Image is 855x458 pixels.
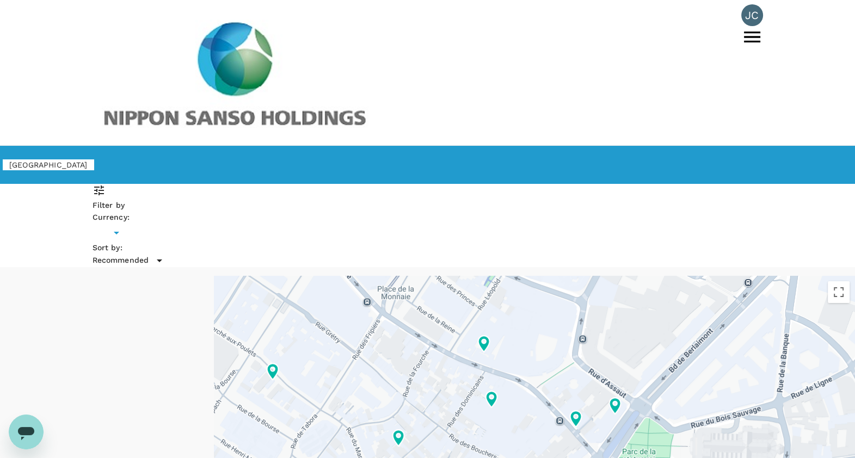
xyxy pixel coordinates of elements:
div: JC [741,4,763,26]
span: [GEOGRAPHIC_DATA] [3,160,94,169]
h6: Currency : [93,212,763,224]
div: [GEOGRAPHIC_DATA] [3,159,94,170]
h6: Filter by [93,200,763,212]
iframe: Button to launch messaging window [9,414,44,449]
h6: Sort by : [93,242,763,254]
img: Nippon Sanso Holdings Singapore Pte Ltd [101,9,368,137]
span: Recommended [93,255,149,267]
button: Toggle fullscreen view [828,281,850,303]
button: Open [109,225,124,240]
